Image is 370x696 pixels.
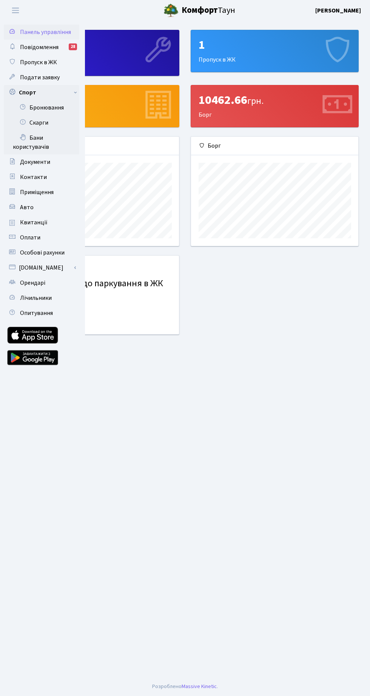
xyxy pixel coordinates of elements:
a: 1Приміщення [11,85,179,127]
a: Бронювання [4,100,79,115]
div: Борг [191,85,358,127]
span: Опитування [20,309,53,317]
span: грн. [247,94,264,108]
a: [PERSON_NAME] [315,6,361,15]
div: 28 [69,43,77,50]
span: Таун [182,4,235,17]
span: Орендарі [20,279,45,287]
a: Розроблено [152,682,182,690]
div: 1 [19,93,171,107]
a: Бани користувачів [4,130,79,154]
span: Оплати [20,233,40,242]
span: Приміщення [20,188,54,196]
span: Квитанції [20,218,48,227]
div: Борг [191,137,358,155]
div: Пропуск в ЖК [12,137,179,155]
div: 10462.66 [199,93,351,107]
a: Повідомлення28 [4,40,79,55]
a: 1Пропуск в ЖК [191,30,359,72]
a: Massive Kinetic [182,682,217,690]
a: Панель управління [4,25,79,40]
span: Лічильники [20,294,52,302]
a: Особові рахунки [4,245,79,260]
div: 9 [19,38,171,56]
a: Спорт [4,85,79,100]
span: Особові рахунки [20,248,65,257]
a: Квитанції [4,215,79,230]
span: Панель управління [20,28,71,36]
span: Документи [20,158,50,166]
b: Комфорт [182,4,218,16]
a: Скарги [4,115,79,130]
a: Пропуск в ЖК [4,55,79,70]
span: Контакти [20,173,47,181]
a: Орендарі [4,275,79,290]
span: Авто [20,203,34,211]
span: Пропуск в ЖК [20,58,57,66]
a: Авто [4,200,79,215]
div: Подати заявку [12,30,179,76]
a: Опитування [4,306,79,321]
h4: Опитування щодо паркування в ЖК «Комфорт Таун» [19,275,171,303]
span: Подати заявку [20,73,60,82]
div: Пропуск в ЖК [191,30,358,72]
div: . [152,682,218,691]
div: Приміщення [12,85,179,127]
a: 9Подати заявку [11,30,179,76]
a: [DOMAIN_NAME] [4,260,79,275]
a: Приміщення [4,185,79,200]
a: Лічильники [4,290,79,306]
img: logo.png [163,3,179,18]
a: Подати заявку [4,70,79,85]
a: Оплати [4,230,79,245]
a: Контакти [4,170,79,185]
a: Документи [4,154,79,170]
button: Переключити навігацію [6,4,25,17]
div: 1 [199,38,351,52]
span: Повідомлення [20,43,59,51]
h5: Опитування [19,263,171,272]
